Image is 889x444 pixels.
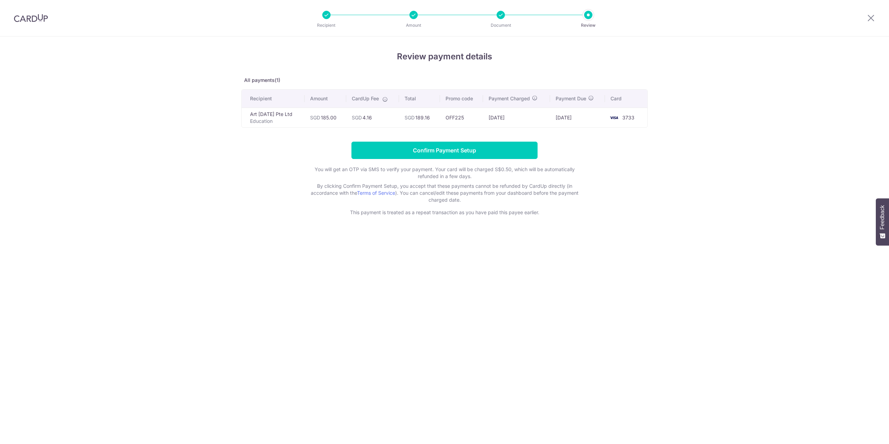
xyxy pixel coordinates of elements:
[879,205,886,229] span: Feedback
[556,95,586,102] span: Payment Due
[306,209,583,216] p: This payment is treated as a repeat transaction as you have paid this payee earlier.
[399,108,440,127] td: 189.16
[305,108,347,127] td: 185.00
[301,22,352,29] p: Recipient
[306,166,583,180] p: You will get an OTP via SMS to verify your payment. Your card will be charged S$0.50, which will ...
[440,90,483,108] th: Promo code
[305,90,347,108] th: Amount
[405,115,415,120] span: SGD
[14,14,48,22] img: CardUp
[550,108,605,127] td: [DATE]
[388,22,439,29] p: Amount
[352,115,362,120] span: SGD
[605,90,647,108] th: Card
[563,22,614,29] p: Review
[241,50,648,63] h4: Review payment details
[475,22,526,29] p: Document
[622,115,634,120] span: 3733
[607,114,621,122] img: <span class="translation_missing" title="translation missing: en.account_steps.new_confirm_form.b...
[876,198,889,245] button: Feedback - Show survey
[440,108,483,127] td: OFF225
[242,90,305,108] th: Recipient
[241,77,648,84] p: All payments(1)
[346,108,399,127] td: 4.16
[399,90,440,108] th: Total
[352,95,379,102] span: CardUp Fee
[310,115,320,120] span: SGD
[306,183,583,203] p: By clicking Confirm Payment Setup, you accept that these payments cannot be refunded by CardUp di...
[483,108,550,127] td: [DATE]
[351,142,538,159] input: Confirm Payment Setup
[845,423,882,441] iframe: Opens a widget where you can find more information
[489,95,530,102] span: Payment Charged
[242,108,305,127] td: Art [DATE] Pte Ltd
[357,190,395,196] a: Terms of Service
[250,118,299,125] p: Education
